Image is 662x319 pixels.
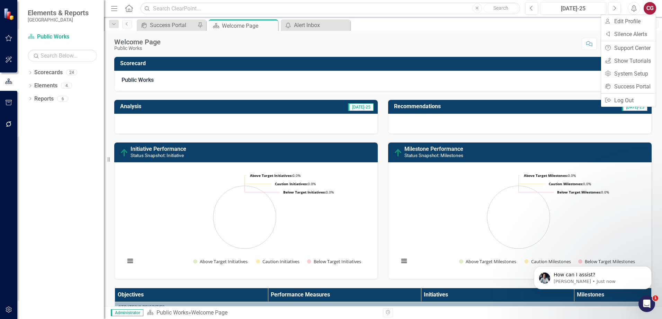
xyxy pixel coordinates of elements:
[404,153,463,158] small: Status Snapshot: Milestones
[601,28,656,41] a: Silence Alerts
[14,99,124,106] div: Recent message
[131,146,186,152] a: Initiative Performance
[549,181,583,186] tspan: Caution Milestones:
[193,258,248,265] button: Show Above Target Initiatives
[14,190,56,197] span: Search for help
[61,83,72,89] div: 4
[395,168,644,272] div: Chart. Highcharts interactive chart.
[524,173,576,178] text: 0.0%
[557,190,601,195] tspan: Below Target Milestones:
[601,67,656,80] a: System Setup
[283,190,334,195] text: 0.0%
[638,295,655,312] iframe: Intercom live chat
[283,21,348,29] a: Alert Inbox
[74,11,88,25] img: Profile image for Jeff
[34,95,54,103] a: Reports
[114,46,161,51] div: Public Works
[116,234,127,239] span: Help
[40,234,64,239] span: Messages
[256,258,299,265] button: Show Caution Initiatives
[9,234,25,239] span: Home
[14,167,112,174] div: Hey there,
[275,181,316,186] text: 0.0%
[250,173,301,178] text: 0.0%
[104,216,138,244] button: Help
[484,3,518,13] button: Search
[14,49,125,73] p: Hi [PERSON_NAME] 👋
[549,181,591,186] text: 0.0%
[191,309,227,316] div: Welcome Page
[150,21,196,29] div: Success Portal
[222,21,276,30] div: Welcome Page
[394,149,402,157] img: Above Target
[72,117,96,124] div: • Just now
[120,60,648,67] h3: Scorecard
[394,103,557,110] h3: Recommendations
[28,33,97,41] a: Public Works
[87,11,101,25] img: Profile image for Tricia
[28,9,89,17] span: Elements & Reports
[601,15,656,28] a: Edit Profile
[138,21,196,29] a: Success Portal
[34,82,57,90] a: Elements
[540,2,606,15] button: [DATE]-25
[653,295,658,301] span: 1
[14,151,112,165] div: 🚀 ClearPoint Next 4.6 Release Highlights!
[122,168,368,272] svg: Interactive chart
[14,110,28,123] img: Profile image for Walter
[10,187,128,200] button: Search for help
[395,168,642,272] svg: Interactive chart
[524,173,568,178] tspan: Above Target Milestones:
[122,168,370,272] div: Chart. Highcharts interactive chart.
[34,69,63,77] a: Scorecards
[114,38,161,46] div: Welcome Page
[493,5,508,11] span: Search
[7,133,132,180] div: Product update🚀 ClearPoint Next 4.6 Release Highlights!Hey there,
[28,17,89,23] small: [GEOGRAPHIC_DATA]
[140,2,520,15] input: Search ClearPoint...
[348,103,374,111] span: [DATE]-25
[156,309,188,316] a: Public Works
[80,234,93,239] span: News
[125,256,135,266] button: View chart menu, Chart
[111,309,143,316] span: Administrator
[543,5,604,13] div: [DATE]-25
[275,181,308,186] tspan: Caution Initiatives:
[14,206,116,213] div: ClearPoint Admin Training
[14,73,125,85] p: How can we help?
[601,80,656,93] a: Success Portal
[524,252,662,300] iframe: Intercom notifications message
[3,8,16,20] img: ClearPoint Strategy
[35,216,69,244] button: Messages
[100,11,114,25] div: Profile image for Katie
[122,77,154,83] strong: Public Works
[14,139,55,147] div: Product update
[644,2,656,15] button: CG
[66,70,77,76] div: 24
[399,256,409,266] button: View chart menu, Chart
[7,93,132,130] div: Recent messageProfile image for WalterHow can I assist?[PERSON_NAME]•Just now
[250,173,293,178] tspan: Above Target Initiatives:
[601,42,656,54] a: Support Center
[601,94,656,107] a: Log Out
[404,146,463,152] a: Milestone Performance
[459,258,517,265] button: Show Above Target Milestones
[14,15,60,23] img: logo
[57,96,68,102] div: 6
[557,190,609,195] text: 0.0%
[120,149,128,157] img: Above Target
[601,54,656,67] a: Show Tutorials
[120,103,233,110] h3: Analysis
[31,110,78,115] span: How can I assist?
[294,21,348,29] div: Alert Inbox
[28,50,97,62] input: Search Below...
[10,203,128,216] div: ClearPoint Admin Training
[7,104,131,129] div: Profile image for WalterHow can I assist?[PERSON_NAME]•Just now
[119,11,132,24] div: Close
[307,258,361,265] button: Show Below Target Initiatives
